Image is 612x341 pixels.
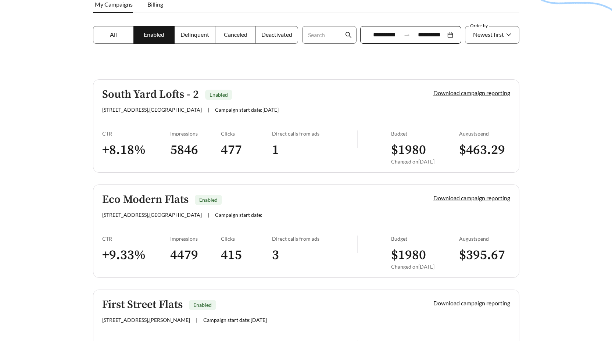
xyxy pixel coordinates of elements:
h3: 4479 [170,247,221,263]
div: Direct calls from ads [272,130,357,137]
h5: First Street Flats [102,299,183,311]
span: Enabled [144,31,164,38]
a: South Yard Lofts - 2Enabled[STREET_ADDRESS],[GEOGRAPHIC_DATA]|Campaign start date:[DATE]Download ... [93,79,519,173]
div: Budget [391,236,459,242]
h3: + 9.33 % [102,247,170,263]
h3: $ 463.29 [459,142,510,158]
a: Eco Modern FlatsEnabled[STREET_ADDRESS],[GEOGRAPHIC_DATA]|Campaign start date:Download campaign r... [93,184,519,278]
span: My Campaigns [95,1,133,8]
div: Clicks [221,236,272,242]
div: August spend [459,236,510,242]
div: CTR [102,236,170,242]
span: to [404,32,410,38]
h5: Eco Modern Flats [102,194,189,206]
span: Newest first [473,31,504,38]
span: Delinquent [180,31,209,38]
div: Changed on [DATE] [391,158,459,165]
h3: 415 [221,247,272,263]
span: | [208,212,209,218]
div: CTR [102,130,170,137]
h3: 477 [221,142,272,158]
span: Campaign start date: [DATE] [215,107,279,113]
span: Deactivated [261,31,292,38]
h3: + 8.18 % [102,142,170,158]
span: Enabled [210,91,228,98]
div: Direct calls from ads [272,236,357,242]
span: [STREET_ADDRESS] , [GEOGRAPHIC_DATA] [102,212,202,218]
span: Enabled [193,302,212,308]
a: Download campaign reporting [433,89,510,96]
h3: $ 395.67 [459,247,510,263]
span: | [208,107,209,113]
h3: $ 1980 [391,142,459,158]
h3: 1 [272,142,357,158]
div: August spend [459,130,510,137]
div: Impressions [170,130,221,137]
span: Campaign start date: [DATE] [203,317,267,323]
span: [STREET_ADDRESS] , [PERSON_NAME] [102,317,190,323]
h3: 3 [272,247,357,263]
img: line [357,236,358,253]
h3: 5846 [170,142,221,158]
span: Enabled [199,197,218,203]
h5: South Yard Lofts - 2 [102,89,199,101]
a: Download campaign reporting [433,194,510,201]
span: | [196,317,197,323]
div: Budget [391,130,459,137]
span: swap-right [404,32,410,38]
div: Clicks [221,130,272,137]
div: Changed on [DATE] [391,263,459,270]
img: line [357,130,358,148]
span: All [110,31,117,38]
div: Impressions [170,236,221,242]
span: search [345,32,352,38]
h3: $ 1980 [391,247,459,263]
span: [STREET_ADDRESS] , [GEOGRAPHIC_DATA] [102,107,202,113]
span: Campaign start date: [215,212,262,218]
span: Billing [147,1,163,8]
a: Download campaign reporting [433,299,510,306]
span: Canceled [224,31,247,38]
